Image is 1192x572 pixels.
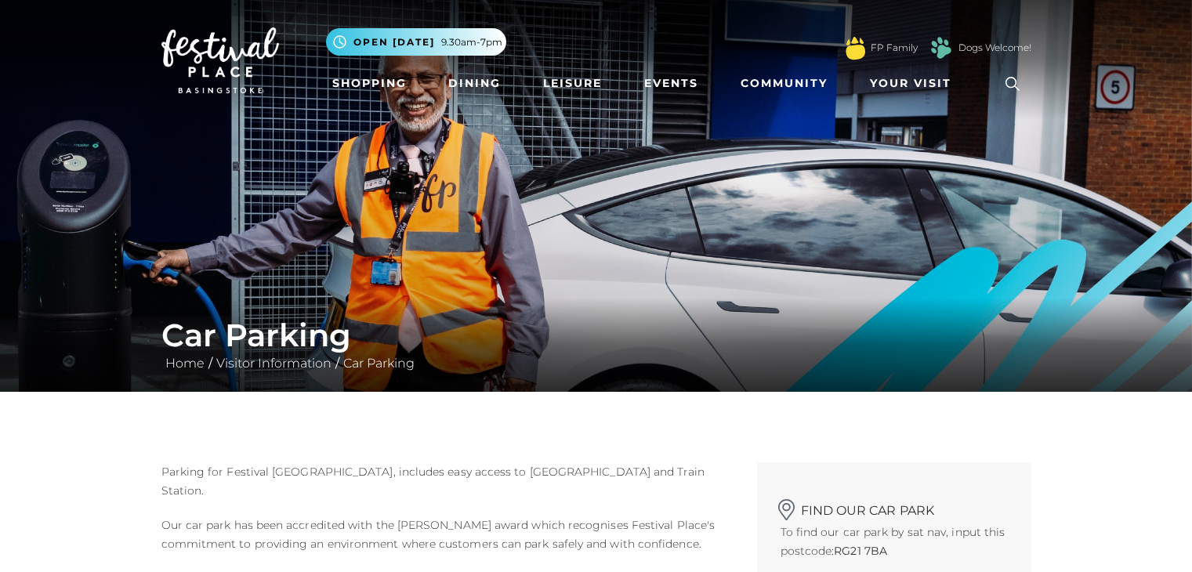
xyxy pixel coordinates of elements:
[212,356,335,371] a: Visitor Information
[834,544,887,558] strong: RG21 7BA
[958,41,1031,55] a: Dogs Welcome!
[537,69,608,98] a: Leisure
[161,465,705,498] span: Parking for Festival [GEOGRAPHIC_DATA], includes easy access to [GEOGRAPHIC_DATA] and Train Station.
[161,356,208,371] a: Home
[870,75,951,92] span: Your Visit
[326,69,413,98] a: Shopping
[161,317,1031,354] h1: Car Parking
[326,28,506,56] button: Open [DATE] 9.30am-7pm
[161,516,734,553] p: Our car park has been accredited with the [PERSON_NAME] award which recognises Festival Place's c...
[781,494,1008,518] h2: Find our car park
[442,69,507,98] a: Dining
[161,27,279,93] img: Festival Place Logo
[734,69,834,98] a: Community
[638,69,705,98] a: Events
[871,41,918,55] a: FP Family
[441,35,502,49] span: 9.30am-7pm
[353,35,435,49] span: Open [DATE]
[339,356,418,371] a: Car Parking
[864,69,966,98] a: Your Visit
[781,523,1008,560] p: To find our car park by sat nav, input this postcode:
[150,317,1043,373] div: / /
